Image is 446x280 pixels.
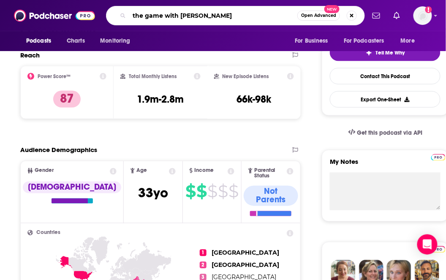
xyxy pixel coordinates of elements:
[129,73,177,79] h2: Total Monthly Listens
[185,185,196,198] span: $
[330,158,441,173] label: My Notes
[228,185,238,198] span: $
[53,91,81,108] p: 87
[196,185,207,198] span: $
[200,262,207,269] span: 2
[106,6,365,25] div: Search podcasts, credits, & more...
[254,168,286,179] span: Parental Status
[212,261,279,269] span: [GEOGRAPHIC_DATA]
[136,168,147,174] span: Age
[295,35,328,47] span: For Business
[417,234,438,255] div: Open Intercom Messenger
[301,14,336,18] span: Open Advanced
[67,35,85,47] span: Charts
[413,6,432,25] button: Show profile menu
[244,186,298,206] div: Not Parents
[324,5,340,13] span: New
[425,6,432,13] svg: Add a profile image
[223,73,269,79] h2: New Episode Listens
[20,146,97,154] h2: Audience Demographics
[297,11,340,21] button: Open AdvancedNew
[369,8,383,23] a: Show notifications dropdown
[431,154,446,161] img: Podchaser Pro
[390,8,403,23] a: Show notifications dropdown
[338,33,397,49] button: open menu
[61,33,90,49] a: Charts
[237,93,271,106] h3: 66k-98k
[100,35,130,47] span: Monitoring
[366,49,373,56] img: tell me why sparkle
[14,8,95,24] img: Podchaser - Follow, Share and Rate Podcasts
[129,9,297,22] input: Search podcasts, credits, & more...
[94,33,141,49] button: open menu
[431,153,446,161] a: Pro website
[194,168,214,174] span: Income
[289,33,339,49] button: open menu
[35,168,54,174] span: Gender
[138,185,168,201] span: 33 yo
[401,35,415,47] span: More
[200,250,207,256] span: 1
[330,68,441,84] a: Contact This Podcast
[38,73,71,79] h2: Power Score™
[330,43,441,61] button: tell me why sparkleTell Me Why
[376,49,405,56] span: Tell Me Why
[137,93,184,106] h3: 1.9m-2.8m
[26,35,51,47] span: Podcasts
[413,6,432,25] span: Logged in as Goodboy8
[413,6,432,25] img: User Profile
[342,122,430,143] a: Get this podcast via API
[218,185,228,198] span: $
[395,33,426,49] button: open menu
[344,35,384,47] span: For Podcasters
[23,182,121,193] div: [DEMOGRAPHIC_DATA]
[330,91,441,108] button: Export One-Sheet
[431,246,446,253] img: Podchaser Pro
[431,245,446,253] a: Pro website
[357,129,422,136] span: Get this podcast via API
[36,230,60,236] span: Countries
[20,51,40,59] h2: Reach
[212,249,279,257] span: [GEOGRAPHIC_DATA]
[207,185,217,198] span: $
[20,33,62,49] button: open menu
